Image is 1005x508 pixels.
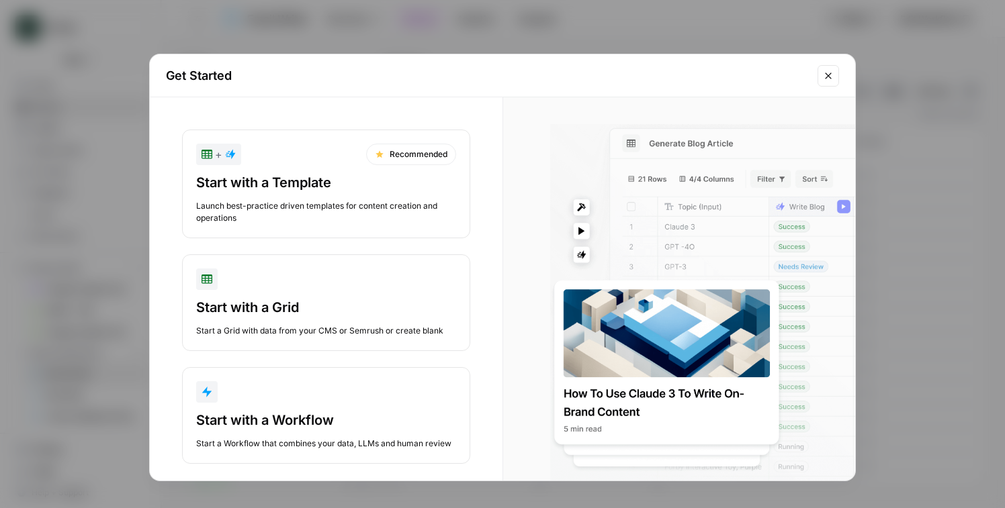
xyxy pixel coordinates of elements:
[182,130,470,238] button: +RecommendedStart with a TemplateLaunch best-practice driven templates for content creation and o...
[196,298,456,317] div: Start with a Grid
[182,254,470,351] button: Start with a GridStart a Grid with data from your CMS or Semrush or create blank
[196,325,456,337] div: Start a Grid with data from your CMS or Semrush or create blank
[182,367,470,464] button: Start with a WorkflowStart a Workflow that combines your data, LLMs and human review
[196,173,456,192] div: Start with a Template
[818,65,839,87] button: Close modal
[366,144,456,165] div: Recommended
[166,66,810,85] h2: Get Started
[196,411,456,429] div: Start with a Workflow
[196,438,456,450] div: Start a Workflow that combines your data, LLMs and human review
[196,200,456,224] div: Launch best-practice driven templates for content creation and operations
[202,146,236,162] div: +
